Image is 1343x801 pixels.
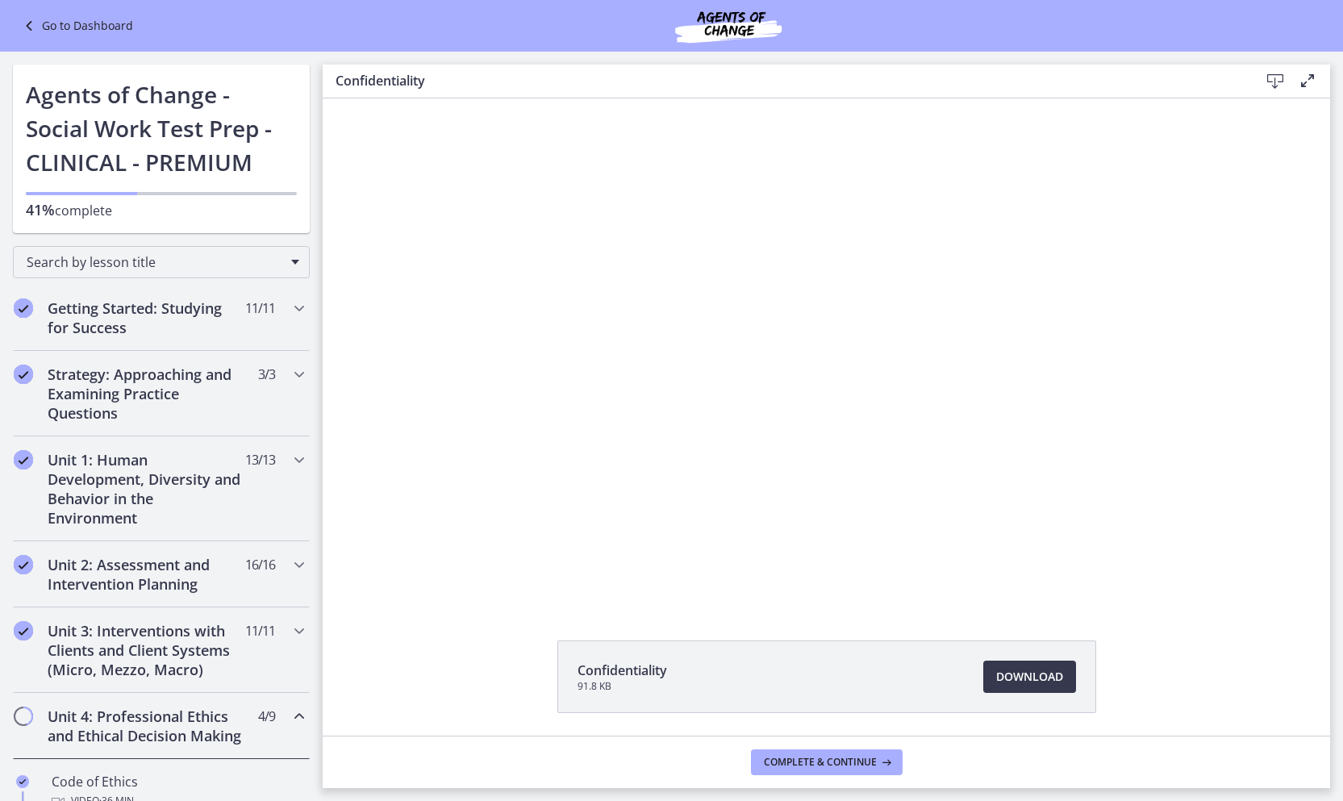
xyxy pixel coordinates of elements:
h3: Confidentiality [336,71,1233,90]
iframe: Video Lesson [323,98,1330,603]
a: Go to Dashboard [19,16,133,35]
h2: Unit 4: Professional Ethics and Ethical Decision Making [48,707,244,745]
p: complete [26,200,297,220]
h1: Agents of Change - Social Work Test Prep - CLINICAL - PREMIUM [26,77,297,179]
span: 11 / 11 [245,621,275,640]
span: Search by lesson title [27,253,283,271]
span: Complete & continue [764,756,877,769]
h2: Unit 2: Assessment and Intervention Planning [48,555,244,594]
span: 13 / 13 [245,450,275,469]
i: Completed [14,450,33,469]
span: Download [996,667,1063,686]
span: 11 / 11 [245,298,275,318]
h2: Getting Started: Studying for Success [48,298,244,337]
span: 91.8 KB [578,680,667,693]
button: Complete & continue [751,749,903,775]
div: Search by lesson title [13,246,310,278]
span: 3 / 3 [258,365,275,384]
h2: Unit 1: Human Development, Diversity and Behavior in the Environment [48,450,244,528]
span: 41% [26,200,55,219]
a: Download [983,661,1076,693]
i: Completed [14,621,33,640]
img: Agents of Change [632,6,825,45]
i: Completed [14,365,33,384]
h2: Strategy: Approaching and Examining Practice Questions [48,365,244,423]
span: 4 / 9 [258,707,275,726]
i: Completed [14,298,33,318]
span: Confidentiality [578,661,667,680]
i: Completed [16,775,29,788]
h2: Unit 3: Interventions with Clients and Client Systems (Micro, Mezzo, Macro) [48,621,244,679]
i: Completed [14,555,33,574]
span: 16 / 16 [245,555,275,574]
